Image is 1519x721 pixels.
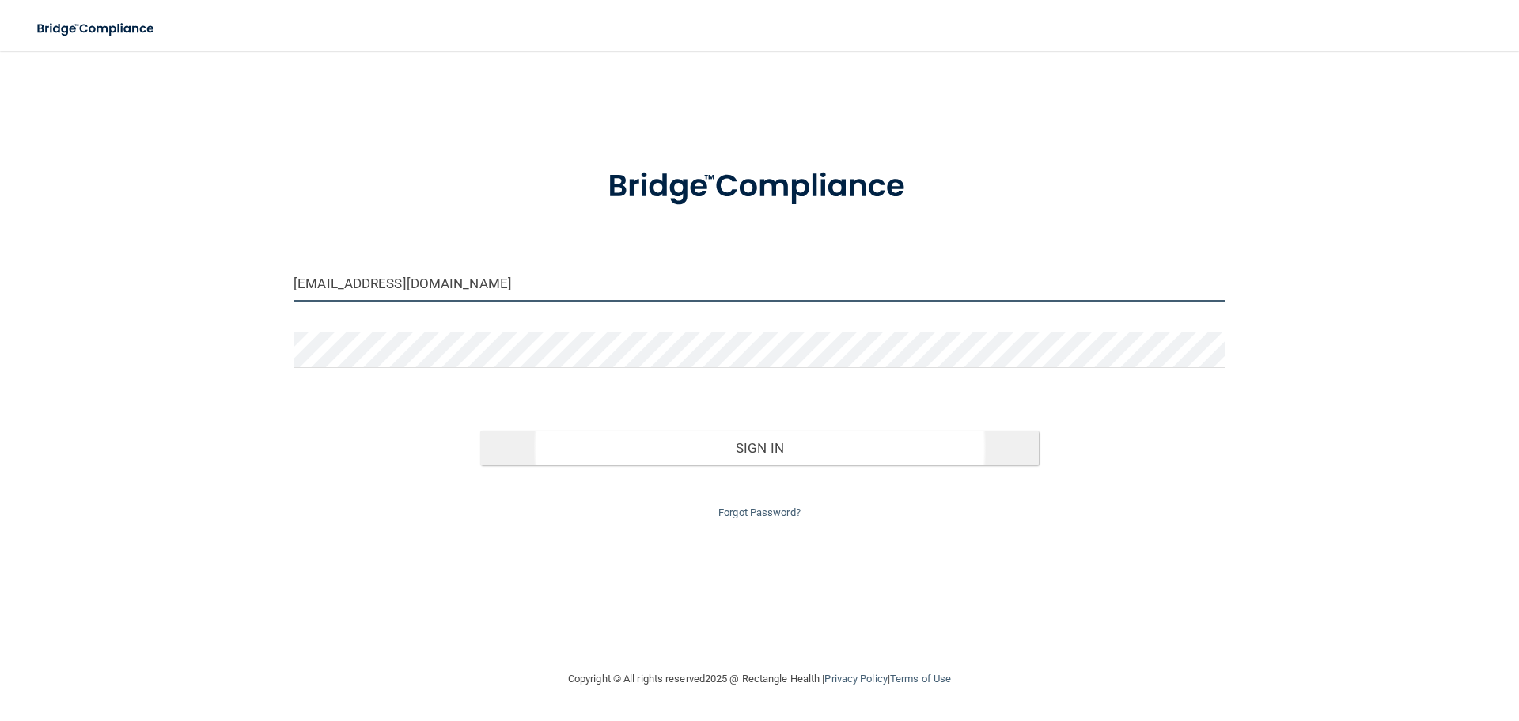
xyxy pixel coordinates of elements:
[480,431,1040,465] button: Sign In
[294,266,1225,302] input: Email
[1245,609,1500,672] iframe: Drift Widget Chat Controller
[471,654,1048,704] div: Copyright © All rights reserved 2025 @ Rectangle Health | |
[575,146,944,228] img: bridge_compliance_login_screen.278c3ca4.svg
[890,673,951,685] a: Terms of Use
[718,507,801,518] a: Forgot Password?
[24,13,169,45] img: bridge_compliance_login_screen.278c3ca4.svg
[824,673,887,685] a: Privacy Policy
